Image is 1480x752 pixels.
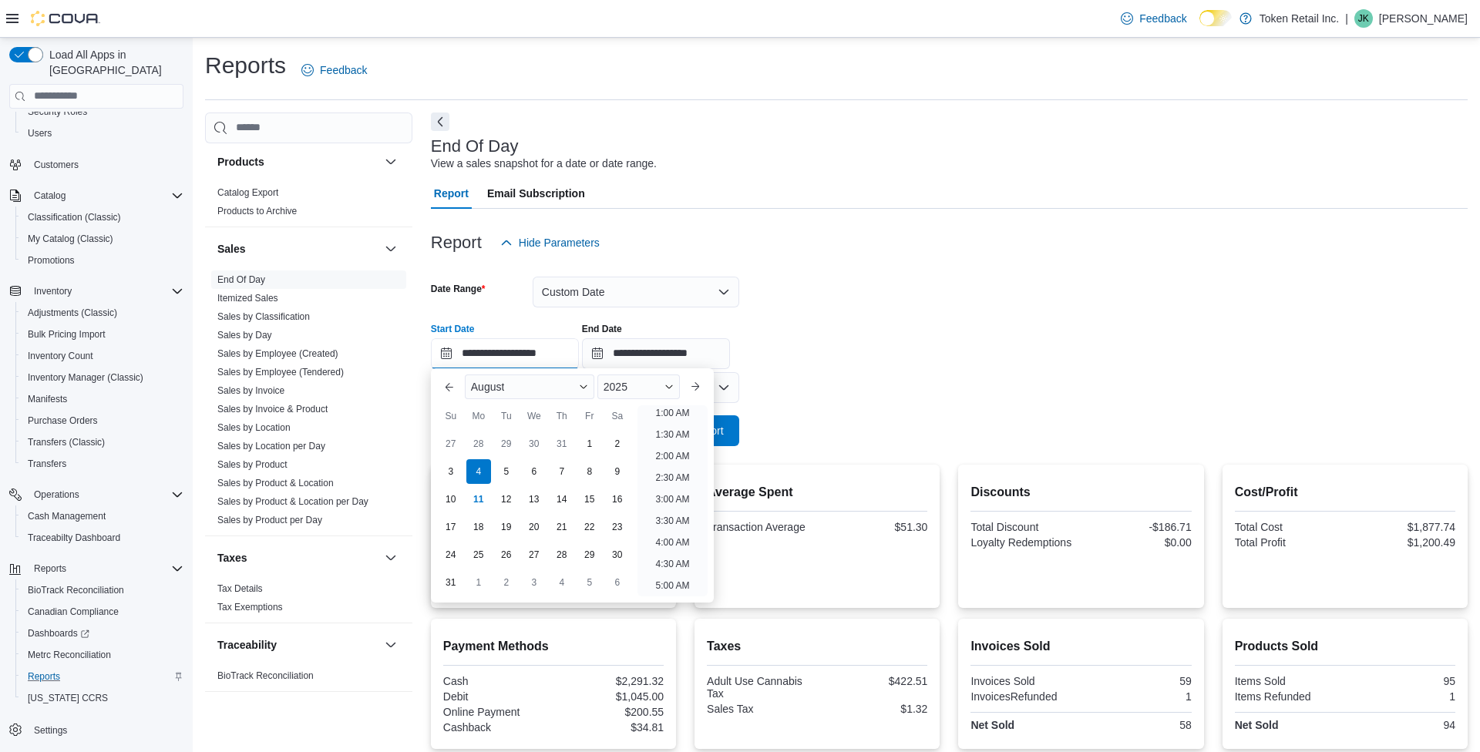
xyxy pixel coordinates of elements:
div: day-29 [494,431,519,456]
h2: Cost/Profit [1235,483,1455,502]
div: Transaction Average [707,521,814,533]
div: Total Profit [1235,536,1342,549]
a: Sales by Location per Day [217,441,325,452]
button: Inventory [3,280,190,302]
span: Purchase Orders [22,411,183,430]
a: Feedback [1115,3,1192,34]
a: Sales by Location [217,422,291,433]
div: $1.32 [820,703,927,715]
button: Users [15,123,190,144]
div: Mo [466,404,491,428]
a: Itemized Sales [217,293,278,304]
button: Open list of options [718,381,730,394]
div: Tu [494,404,519,428]
div: day-17 [439,515,463,539]
span: Inventory Count [22,347,183,365]
span: Cash Management [28,510,106,522]
button: Transfers [15,453,190,475]
button: Manifests [15,388,190,410]
button: Inventory [28,282,78,300]
a: Dashboards [15,623,190,644]
li: 1:00 AM [649,404,695,422]
span: Email Subscription [487,178,585,209]
div: day-28 [550,542,574,567]
span: My Catalog (Classic) [28,233,113,245]
ul: Time [637,405,708,596]
p: | [1345,9,1348,28]
span: Reports [34,562,66,575]
div: Cashback [443,721,550,734]
div: day-11 [466,487,491,512]
span: Bulk Pricing Import [28,328,106,341]
span: Inventory [28,282,183,300]
button: Cash Management [15,505,190,527]
h2: Invoices Sold [970,637,1191,656]
a: Adjustments (Classic) [22,304,123,322]
input: Press the down key to enter a popover containing a calendar. Press the escape key to close the po... [431,338,579,369]
div: day-5 [577,570,602,595]
div: day-31 [550,431,574,456]
a: Classification (Classic) [22,208,127,227]
div: 1 [1085,690,1192,703]
div: 1 [1348,690,1455,703]
input: Press the down key to open a popover containing a calendar. [582,338,730,369]
p: [PERSON_NAME] [1379,9,1468,28]
span: Users [22,124,183,143]
a: Sales by Day [217,330,272,341]
div: Cash [443,675,550,687]
span: Inventory Manager (Classic) [22,368,183,387]
span: Users [28,127,52,139]
span: Traceabilty Dashboard [22,529,183,547]
div: We [522,404,547,428]
button: Operations [3,484,190,505]
li: 2:00 AM [649,447,695,465]
div: day-20 [522,515,547,539]
button: Traceability [217,637,378,653]
h1: Reports [205,50,286,81]
div: day-8 [577,459,602,484]
span: Canadian Compliance [22,603,183,621]
button: Taxes [382,549,400,567]
strong: Net Sold [970,719,1014,731]
a: Sales by Invoice & Product [217,404,328,415]
div: day-23 [605,515,630,539]
div: day-16 [605,487,630,512]
span: Promotions [28,254,75,267]
span: Reports [28,559,183,578]
p: Token Retail Inc. [1260,9,1340,28]
input: Dark Mode [1199,10,1232,26]
button: Security Roles [15,101,190,123]
span: 2025 [604,381,627,393]
button: Bulk Pricing Import [15,324,190,345]
a: Customers [28,156,85,174]
button: Products [382,153,400,171]
div: day-2 [494,570,519,595]
div: day-22 [577,515,602,539]
a: My Catalog (Classic) [22,230,119,248]
span: Reports [22,667,183,686]
button: Settings [3,718,190,740]
button: Next month [683,374,708,399]
span: Catalog [34,190,66,202]
li: 3:00 AM [649,490,695,509]
a: Sales by Classification [217,311,310,322]
li: 5:00 AM [649,576,695,595]
span: Metrc Reconciliation [28,649,111,661]
a: Feedback [295,55,373,86]
button: BioTrack Reconciliation [15,579,190,601]
div: $51.30 [820,521,927,533]
li: 4:30 AM [649,555,695,573]
span: Manifests [22,390,183,408]
div: day-1 [577,431,602,456]
a: Metrc Reconciliation [22,646,117,664]
div: Debit [443,690,550,703]
a: Reports [22,667,66,686]
div: day-9 [605,459,630,484]
button: Classification (Classic) [15,206,190,228]
div: day-3 [522,570,547,595]
a: Inventory Manager (Classic) [22,368,150,387]
a: Sales by Employee (Tendered) [217,367,344,378]
div: Total Cost [1235,521,1342,533]
span: JK [1358,9,1369,28]
span: Catalog [28,186,183,205]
